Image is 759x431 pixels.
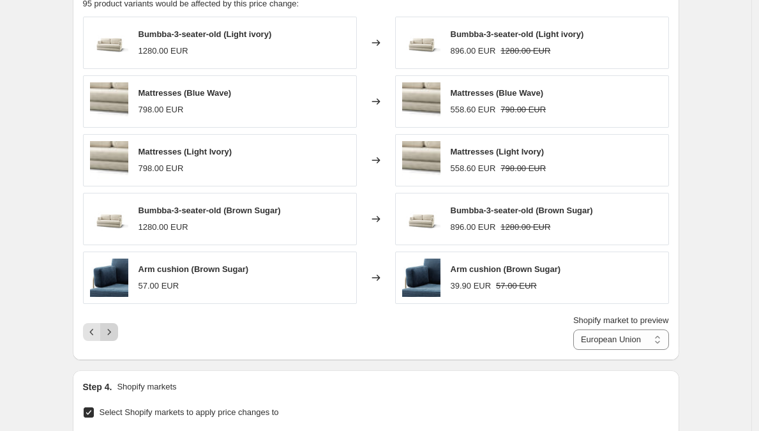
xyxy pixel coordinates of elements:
[139,162,184,175] div: 798.00 EUR
[90,259,128,297] img: Arm_cushions_4_80x.jpg
[139,147,232,156] span: Mattresses (Light Ivory)
[90,24,128,62] img: Bumbba_I_Plato_Vista_frontal_Lincoln_T03_sin_fondo_c9cc9f6b-f41b-4dc9-ad28-84dbf5ff0197_80x.jpg
[90,141,128,179] img: BumbbaI_PlatoVistafrontalLincolnT03sinfondo_80x.jpg
[451,103,496,116] div: 558.60 EUR
[402,24,440,62] img: Bumbba_I_Plato_Vista_frontal_Lincoln_T03_sin_fondo_c9cc9f6b-f41b-4dc9-ad28-84dbf5ff0197_80x.jpg
[139,88,231,98] span: Mattresses (Blue Wave)
[500,103,546,116] strike: 798.00 EUR
[139,45,188,57] div: 1280.00 EUR
[402,259,440,297] img: Arm_cushions_4_80x.jpg
[139,206,281,215] span: Bumbba-3-seater-old (Brown Sugar)
[451,29,584,39] span: Bumbba-3-seater-old (Light ivory)
[139,264,249,274] span: Arm cushion (Brown Sugar)
[500,162,546,175] strike: 798.00 EUR
[402,200,440,238] img: Bumbba_I_Plato_Vista_frontal_Lincoln_T03_sin_fondo_c9cc9f6b-f41b-4dc9-ad28-84dbf5ff0197_80x.jpg
[83,323,118,341] nav: Pagination
[83,381,112,393] h2: Step 4.
[139,221,188,234] div: 1280.00 EUR
[451,221,496,234] div: 896.00 EUR
[117,381,176,393] p: Shopify markets
[451,264,561,274] span: Arm cushion (Brown Sugar)
[402,82,440,121] img: BumbbaI_PlatoVistafrontalLincolnT03sinfondo_80x.jpg
[90,82,128,121] img: BumbbaI_PlatoVistafrontalLincolnT03sinfondo_80x.jpg
[139,280,179,292] div: 57.00 EUR
[83,323,101,341] button: Previous
[100,407,279,417] span: Select Shopify markets to apply price changes to
[451,147,545,156] span: Mattresses (Light Ivory)
[451,162,496,175] div: 558.60 EUR
[451,206,593,215] span: Bumbba-3-seater-old (Brown Sugar)
[139,29,272,39] span: Bumbba-3-seater-old (Light ivory)
[451,280,492,292] div: 39.90 EUR
[100,323,118,341] button: Next
[496,280,537,292] strike: 57.00 EUR
[500,221,550,234] strike: 1280.00 EUR
[500,45,550,57] strike: 1280.00 EUR
[139,103,184,116] div: 798.00 EUR
[451,45,496,57] div: 896.00 EUR
[90,200,128,238] img: Bumbba_I_Plato_Vista_frontal_Lincoln_T03_sin_fondo_c9cc9f6b-f41b-4dc9-ad28-84dbf5ff0197_80x.jpg
[402,141,440,179] img: BumbbaI_PlatoVistafrontalLincolnT03sinfondo_80x.jpg
[451,88,543,98] span: Mattresses (Blue Wave)
[573,315,669,325] span: Shopify market to preview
